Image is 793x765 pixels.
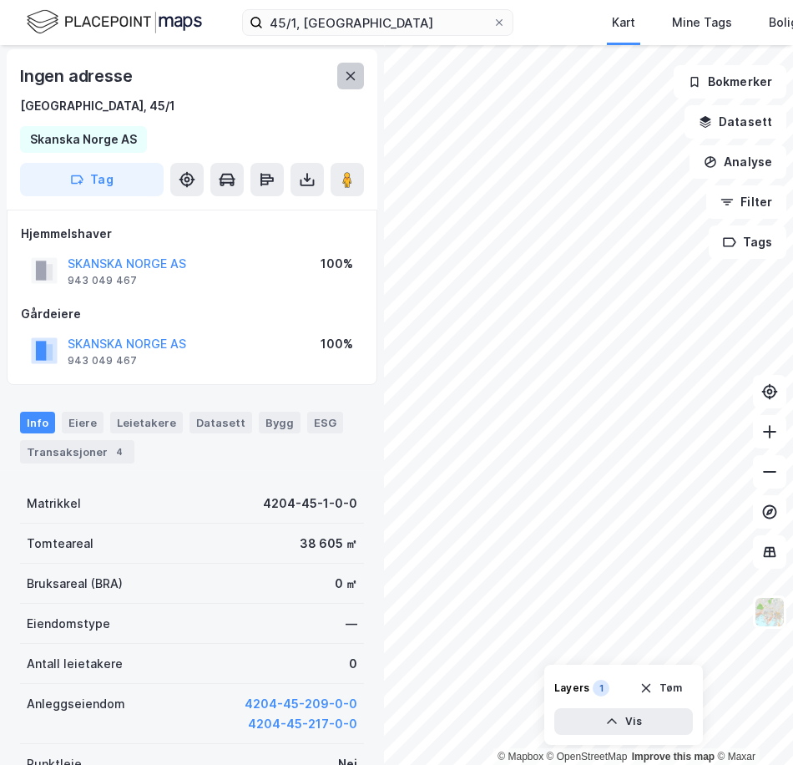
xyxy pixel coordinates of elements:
button: 4204-45-217-0-0 [248,714,357,734]
div: Leietakere [110,412,183,433]
div: 100% [321,254,353,274]
div: Eiendomstype [27,614,110,634]
div: Layers [554,681,589,695]
div: 38 605 ㎡ [300,534,357,554]
div: — [346,614,357,634]
div: Gårdeiere [21,304,363,324]
a: OpenStreetMap [547,751,628,762]
button: Vis [554,708,693,735]
div: Info [20,412,55,433]
div: 943 049 467 [68,274,137,287]
div: Anleggseiendom [27,694,125,714]
button: Tøm [629,675,693,702]
div: Skanska Norge AS [30,129,137,149]
div: 4204-45-1-0-0 [263,494,357,514]
button: Tag [20,163,164,196]
div: Transaksjoner [20,440,134,464]
div: 943 049 467 [68,354,137,367]
div: Tomteareal [27,534,93,554]
div: Ingen adresse [20,63,135,89]
div: Bygg [259,412,301,433]
div: Antall leietakere [27,654,123,674]
div: Kart [612,13,635,33]
div: 1 [593,680,609,697]
button: 4204-45-209-0-0 [245,694,357,714]
a: Mapbox [498,751,543,762]
div: 4 [111,443,128,460]
div: 100% [321,334,353,354]
div: Eiere [62,412,104,433]
button: Datasett [684,105,786,139]
button: Tags [709,225,786,259]
div: 0 ㎡ [335,574,357,594]
div: Kontrollprogram for chat [710,685,793,765]
button: Analyse [689,145,786,179]
button: Bokmerker [674,65,786,99]
div: Matrikkel [27,494,81,514]
input: Søk på adresse, matrikkel, gårdeiere, leietakere eller personer [263,10,492,35]
img: logo.f888ab2527a4732fd821a326f86c7f29.svg [27,8,202,37]
div: Mine Tags [672,13,732,33]
img: Z [754,596,785,628]
div: 0 [349,654,357,674]
iframe: Chat Widget [710,685,793,765]
div: Datasett [189,412,252,433]
a: Improve this map [632,751,715,762]
div: Bruksareal (BRA) [27,574,123,594]
div: ESG [307,412,343,433]
button: Filter [706,185,786,219]
div: Hjemmelshaver [21,224,363,244]
div: [GEOGRAPHIC_DATA], 45/1 [20,96,175,116]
